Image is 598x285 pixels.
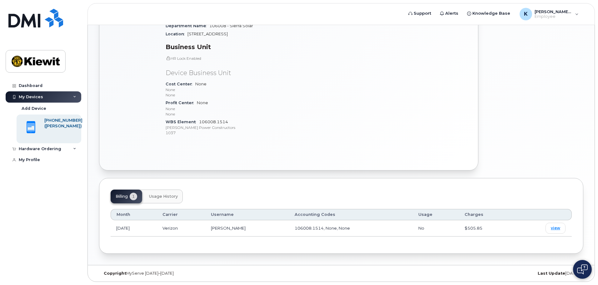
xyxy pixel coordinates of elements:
[289,209,413,220] th: Accounting Codes
[166,120,199,124] span: WBS Element
[166,23,209,28] span: Department Name
[515,8,583,20] div: Kelly.Kovaleski
[166,130,312,135] p: 1037
[535,14,572,19] span: Employee
[524,10,528,18] span: K
[295,226,350,231] span: 106008.1514, None, None
[157,220,205,237] td: Verizon
[413,220,459,237] td: No
[166,125,312,130] p: [PERSON_NAME] Power Constructors
[166,82,312,98] span: None
[166,111,312,117] p: None
[104,271,126,276] strong: Copyright
[414,10,431,17] span: Support
[166,92,312,98] p: None
[463,7,515,20] a: Knowledge Base
[209,23,253,28] span: 106008 - Sierra Solar
[436,7,463,20] a: Alerts
[166,106,312,111] p: None
[205,220,289,237] td: [PERSON_NAME]
[99,271,261,276] div: MyServe [DATE]–[DATE]
[551,225,560,231] span: view
[166,69,312,78] p: Device Business Unit
[187,32,228,36] span: [STREET_ADDRESS]
[166,100,312,117] span: None
[166,100,197,105] span: Profit Center
[538,271,565,276] strong: Last Update
[166,120,312,136] span: 106008.1514
[157,209,205,220] th: Carrier
[422,271,583,276] div: [DATE]
[445,10,458,17] span: Alerts
[111,209,157,220] th: Month
[459,209,514,220] th: Charges
[472,10,510,17] span: Knowledge Base
[166,43,312,51] h3: Business Unit
[577,264,588,274] img: Open chat
[205,209,289,220] th: Username
[166,56,312,61] p: HR Lock Enabled
[166,87,312,92] p: None
[149,194,178,199] span: Usage History
[546,223,566,234] a: view
[166,32,187,36] span: Location
[111,220,157,237] td: [DATE]
[166,82,195,86] span: Cost Center
[413,209,459,220] th: Usage
[404,7,436,20] a: Support
[535,9,572,14] span: [PERSON_NAME].[PERSON_NAME]
[465,225,508,231] div: $505.85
